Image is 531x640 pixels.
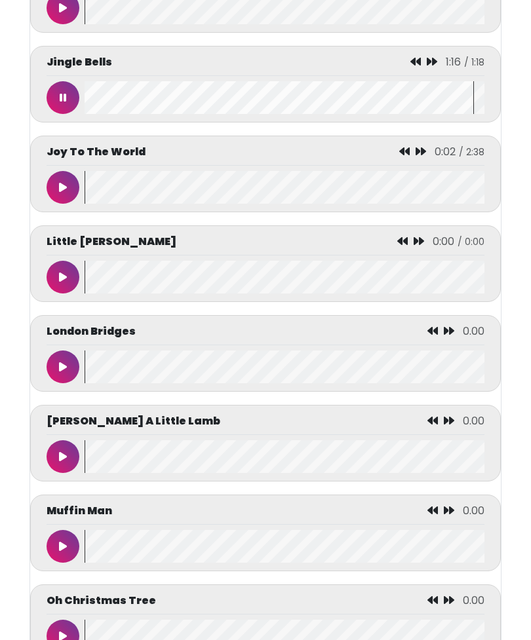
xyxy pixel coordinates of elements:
p: Little [PERSON_NAME] [47,234,176,250]
span: 0.00 [463,593,484,608]
p: Joy To The World [47,144,146,160]
span: 0:02 [435,144,456,159]
span: / 1:18 [464,56,484,69]
p: London Bridges [47,324,136,339]
span: 0.00 [463,324,484,339]
span: 1:16 [446,54,461,69]
p: Muffin Man [47,503,112,519]
span: / 2:38 [459,145,484,159]
span: 0.00 [463,503,484,518]
span: 0:00 [433,234,454,249]
span: / 0:00 [458,235,484,248]
p: [PERSON_NAME] A Little Lamb [47,413,220,429]
p: Oh Christmas Tree [47,593,156,609]
p: Jingle Bells [47,54,112,70]
span: 0.00 [463,413,484,428]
